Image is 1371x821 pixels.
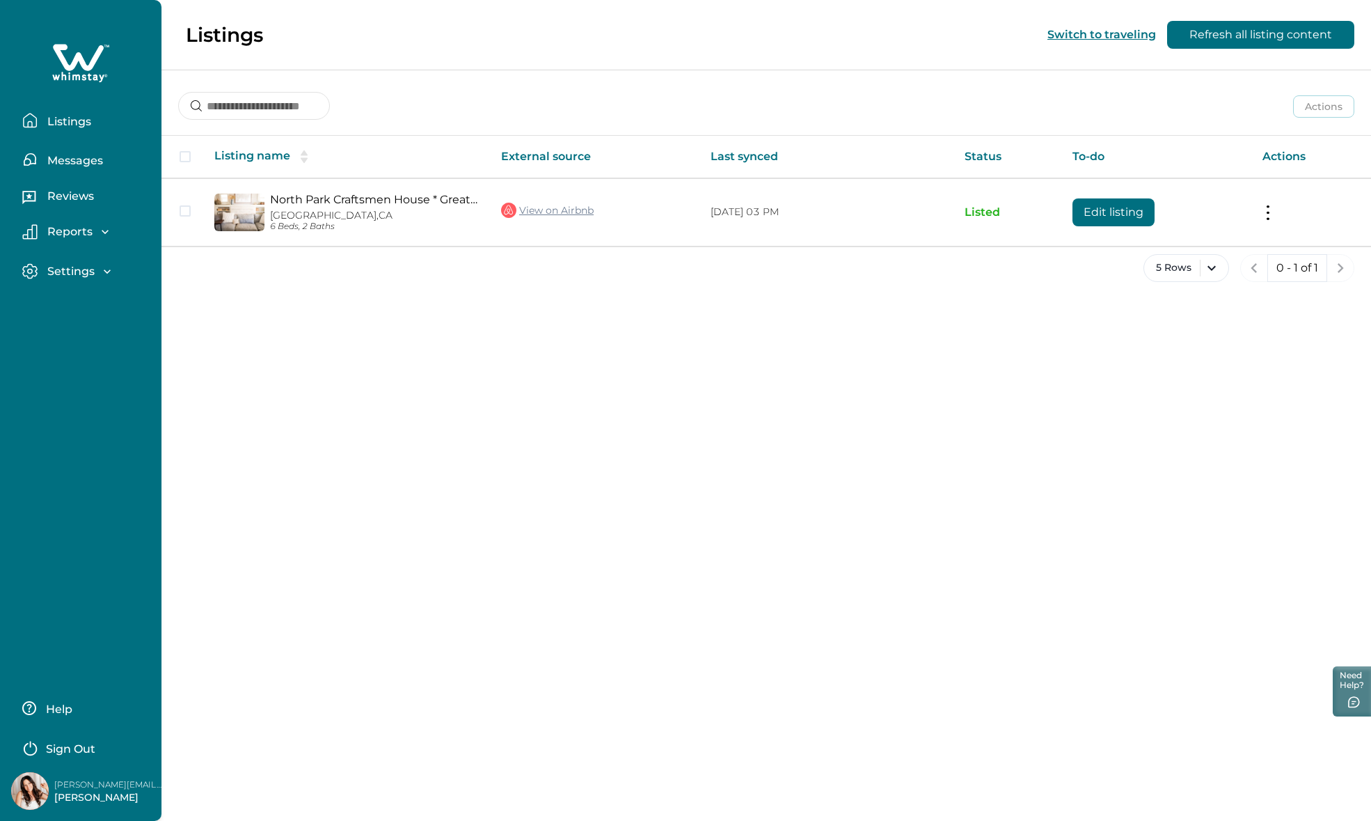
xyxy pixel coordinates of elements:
[1072,198,1155,226] button: Edit listing
[43,225,93,239] p: Reports
[270,210,479,221] p: [GEOGRAPHIC_DATA], CA
[54,791,166,805] p: [PERSON_NAME]
[965,205,1050,219] p: Listed
[1047,28,1156,41] button: Switch to traveling
[43,154,103,168] p: Messages
[1267,254,1327,282] button: 0 - 1 of 1
[270,193,479,206] a: North Park Craftsmen House * Great for Families
[43,265,95,279] p: Settings
[1276,261,1318,275] p: 0 - 1 of 1
[22,733,145,761] button: Sign Out
[54,778,166,792] p: [PERSON_NAME][EMAIL_ADDRESS][DOMAIN_NAME]
[46,742,95,756] p: Sign Out
[1293,95,1354,118] button: Actions
[1251,136,1371,178] th: Actions
[22,185,150,212] button: Reviews
[11,772,49,810] img: Whimstay Host
[1167,21,1354,49] button: Refresh all listing content
[214,194,264,231] img: propertyImage_North Park Craftsmen House * Great for Families
[699,136,953,178] th: Last synced
[1061,136,1252,178] th: To-do
[22,146,150,173] button: Messages
[43,189,94,203] p: Reviews
[43,115,91,129] p: Listings
[42,703,72,717] p: Help
[22,107,150,134] button: Listings
[711,205,942,219] p: [DATE] 03 PM
[186,23,263,47] p: Listings
[1326,254,1354,282] button: next page
[1143,254,1229,282] button: 5 Rows
[501,201,594,219] a: View on Airbnb
[270,221,479,232] p: 6 Beds, 2 Baths
[22,224,150,240] button: Reports
[203,136,490,178] th: Listing name
[1240,254,1268,282] button: previous page
[490,136,699,178] th: External source
[22,263,150,279] button: Settings
[290,150,318,164] button: sorting
[22,694,145,722] button: Help
[953,136,1061,178] th: Status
